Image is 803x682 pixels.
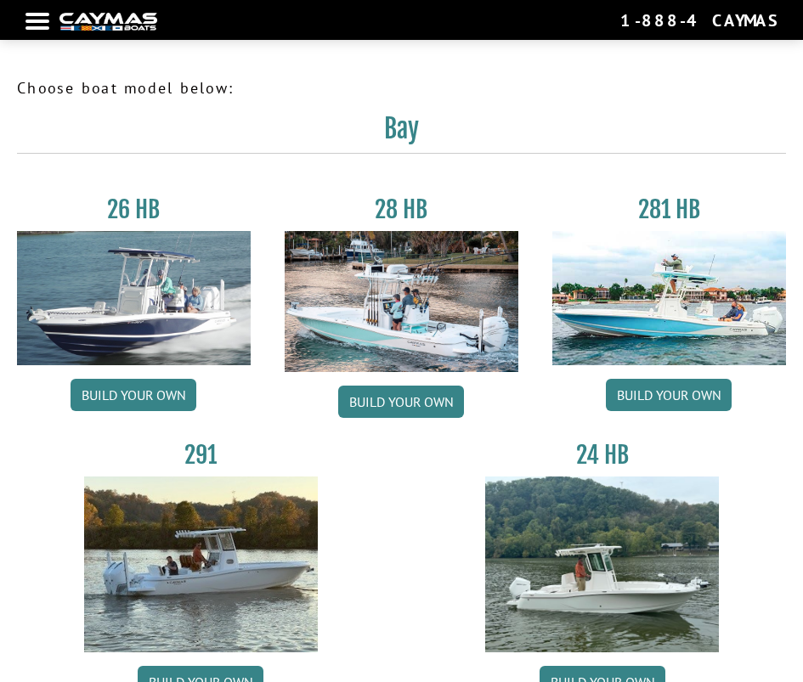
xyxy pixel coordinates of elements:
a: Build your own [606,379,732,411]
img: 24_HB_thumbnail.jpg [485,476,719,651]
img: 28-hb-twin.jpg [552,231,786,365]
img: white-logo-c9c8dbefe5ff5ceceb0f0178aa75bf4bb51f6bca0971e226c86eb53dfe498488.png [59,13,157,31]
h3: 24 HB [485,440,719,470]
p: Choose boat model below: [17,76,786,99]
img: 28_hb_thumbnail_for_caymas_connect.jpg [285,231,518,372]
div: 1-888-4CAYMAS [620,9,778,31]
h3: 26 HB [17,194,251,224]
a: Build your own [338,386,464,418]
a: Build your own [71,379,196,411]
h2: Bay [17,113,786,154]
h3: 28 HB [285,194,518,224]
h3: 281 HB [552,194,786,224]
h3: 291 [84,440,318,470]
img: 291_Thumbnail.jpg [84,476,318,651]
img: 26_new_photo_resized.jpg [17,231,251,365]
